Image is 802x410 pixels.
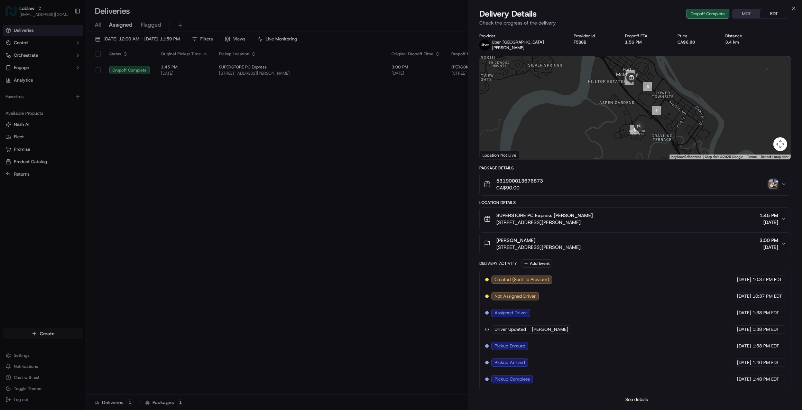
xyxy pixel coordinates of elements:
[492,45,525,50] span: [PERSON_NAME]
[671,155,701,159] button: Keyboard shortcuts
[24,73,87,79] div: We're available if you need us!
[479,200,791,205] div: Location Details
[496,212,593,219] span: SUPERSTORE PC Express [PERSON_NAME]
[737,343,751,349] span: [DATE]
[753,326,779,333] span: 1:38 PM EDT
[625,39,666,45] div: 1:56 PM
[496,244,581,251] span: [STREET_ADDRESS][PERSON_NAME]
[480,233,791,255] button: [PERSON_NAME][STREET_ADDRESS][PERSON_NAME]3:00 PM[DATE]
[7,7,21,21] img: Nash
[737,310,751,316] span: [DATE]
[761,155,789,159] a: Report a map error
[7,101,12,107] div: 📗
[753,360,779,366] span: 1:40 PM EDT
[753,376,779,382] span: 1:48 PM EDT
[773,137,787,151] button: Map camera controls
[496,237,535,244] span: [PERSON_NAME]
[496,177,543,184] span: 531900013676873
[625,33,666,39] div: Dropoff ETA
[753,343,779,349] span: 1:38 PM EDT
[705,155,743,159] span: Map data ©2025 Google
[574,33,614,39] div: Provider Id
[481,150,504,159] a: Open this area in Google Maps (opens a new window)
[495,376,530,382] span: Pickup Complete
[7,66,19,79] img: 1736555255976-a54dd68f-1ca7-489b-9aae-adbdc363a1c4
[630,125,639,134] div: 5
[65,101,111,108] span: API Documentation
[737,293,751,299] span: [DATE]
[480,208,791,230] button: SUPERSTORE PC Express [PERSON_NAME][STREET_ADDRESS][PERSON_NAME]1:45 PM[DATE]
[759,219,778,226] span: [DATE]
[725,39,761,45] div: 3.4 km
[479,39,490,50] img: uber-new-logo.jpeg
[480,151,519,159] div: Location Not Live
[737,326,751,333] span: [DATE]
[760,9,788,18] button: EDT
[495,360,525,366] span: Pickup Arrived
[58,101,64,107] div: 💻
[479,33,563,39] div: Provider
[479,8,537,19] span: Delivery Details
[737,376,751,382] span: [DATE]
[753,277,782,283] span: 10:37 PM EDT
[14,101,53,108] span: Knowledge Base
[725,33,761,39] div: Distance
[480,173,791,195] button: 531900013676873CA$90.00photo_proof_of_delivery image
[495,326,526,333] span: Driver Updated
[652,106,661,115] div: 4
[521,259,552,268] button: Add Event
[479,19,791,26] p: Check the progress of the delivery
[747,155,757,159] a: Terms (opens in new tab)
[753,293,782,299] span: 10:37 PM EDT
[759,212,778,219] span: 1:45 PM
[677,39,714,45] div: CA$6.80
[732,9,760,18] button: MDT
[49,117,84,123] a: Powered byPylon
[18,45,125,52] input: Got a question? Start typing here...
[768,179,778,189] img: photo_proof_of_delivery image
[759,237,778,244] span: 3:00 PM
[496,219,593,226] span: [STREET_ADDRESS][PERSON_NAME]
[495,310,527,316] span: Assigned Driver
[495,277,549,283] span: Created (Sent To Provider)
[677,33,714,39] div: Price
[4,98,56,110] a: 📗Knowledge Base
[69,118,84,123] span: Pylon
[56,98,114,110] a: 💻API Documentation
[737,360,751,366] span: [DATE]
[496,184,543,191] span: CA$90.00
[643,82,652,91] div: 3
[532,326,568,333] span: [PERSON_NAME]
[24,66,113,73] div: Start new chat
[495,293,536,299] span: Not Assigned Driver
[753,310,779,316] span: 1:38 PM EDT
[626,70,635,79] div: 1
[625,76,634,85] div: 2
[574,39,586,45] button: F5B8B
[7,28,126,39] p: Welcome 👋
[492,39,544,45] p: Uber [GEOGRAPHIC_DATA]
[495,343,525,349] span: Pickup Enroute
[481,150,504,159] img: Google
[479,261,517,266] div: Delivery Activity
[479,165,791,171] div: Package Details
[759,244,778,251] span: [DATE]
[118,68,126,77] button: Start new chat
[622,395,651,404] button: See details
[737,277,751,283] span: [DATE]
